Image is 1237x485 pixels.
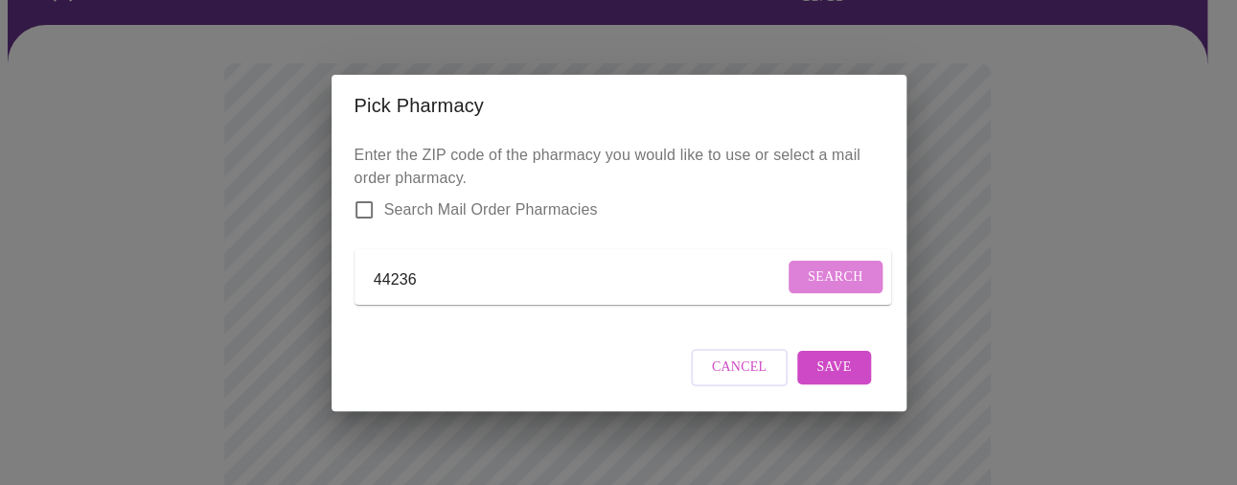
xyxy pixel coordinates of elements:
[816,356,851,380] span: Save
[384,198,598,221] span: Search Mail Order Pharmacies
[355,144,883,321] p: Enter the ZIP code of the pharmacy you would like to use or select a mail order pharmacy.
[374,266,784,296] input: Send a message to your care team
[355,90,883,121] h2: Pick Pharmacy
[691,349,789,386] button: Cancel
[808,266,863,289] span: Search
[797,351,870,384] button: Save
[789,261,882,294] button: Search
[712,356,767,380] span: Cancel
